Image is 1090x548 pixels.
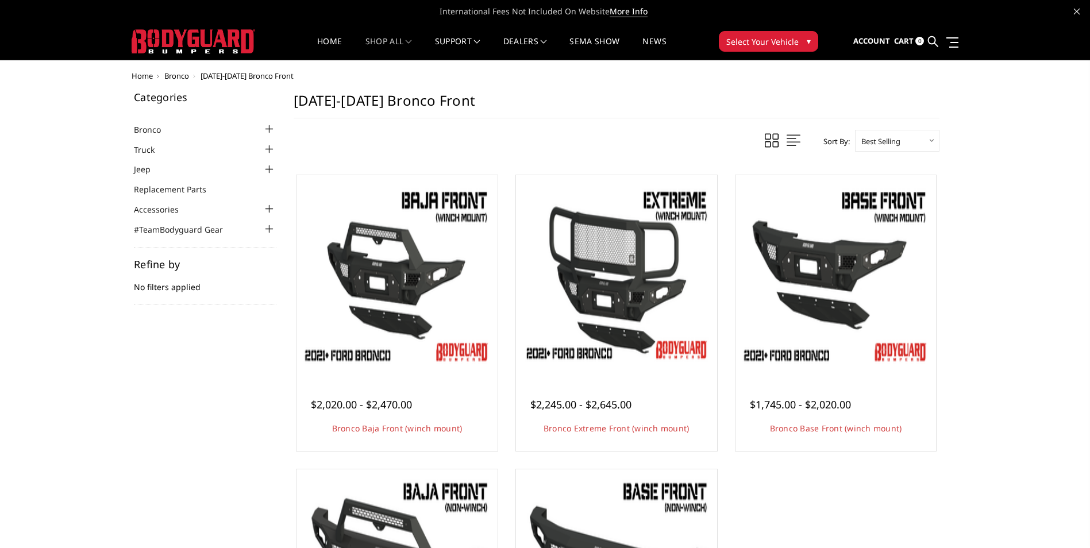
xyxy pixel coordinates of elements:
a: Accessories [134,203,193,215]
a: More Info [610,6,648,17]
button: Select Your Vehicle [719,31,818,52]
a: Bronco [134,124,175,136]
a: Bronco Base Front (winch mount) [770,423,902,434]
span: Cart [894,36,914,46]
a: Bronco Baja Front (winch mount) [332,423,463,434]
a: News [642,37,666,60]
h1: [DATE]-[DATE] Bronco Front [294,92,939,118]
a: #TeamBodyguard Gear [134,223,237,236]
span: $1,745.00 - $2,020.00 [750,398,851,411]
a: Jeep [134,163,165,175]
a: Replacement Parts [134,183,221,195]
span: [DATE]-[DATE] Bronco Front [201,71,294,81]
h5: Refine by [134,259,276,269]
a: Home [132,71,153,81]
span: 0 [915,37,924,45]
a: Cart 0 [894,26,924,57]
a: Dealers [503,37,547,60]
span: $2,020.00 - $2,470.00 [311,398,412,411]
span: Select Your Vehicle [726,36,799,48]
a: Bronco Extreme Front (winch mount) Bronco Extreme Front (winch mount) [519,178,714,373]
a: Bronco Extreme Front (winch mount) [544,423,690,434]
span: ▾ [807,35,811,47]
a: Bodyguard Ford Bronco Bronco Baja Front (winch mount) [299,178,495,373]
div: No filters applied [134,259,276,305]
a: Truck [134,144,169,156]
a: shop all [365,37,412,60]
label: Sort By: [817,133,850,150]
a: Support [435,37,480,60]
a: SEMA Show [569,37,619,60]
a: Bronco [164,71,189,81]
a: Account [853,26,890,57]
h5: Categories [134,92,276,102]
a: Home [317,37,342,60]
a: Freedom Series - Bronco Base Front Bumper Bronco Base Front (winch mount) [738,178,934,373]
span: Account [853,36,890,46]
span: $2,245.00 - $2,645.00 [530,398,631,411]
img: BODYGUARD BUMPERS [132,29,255,53]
